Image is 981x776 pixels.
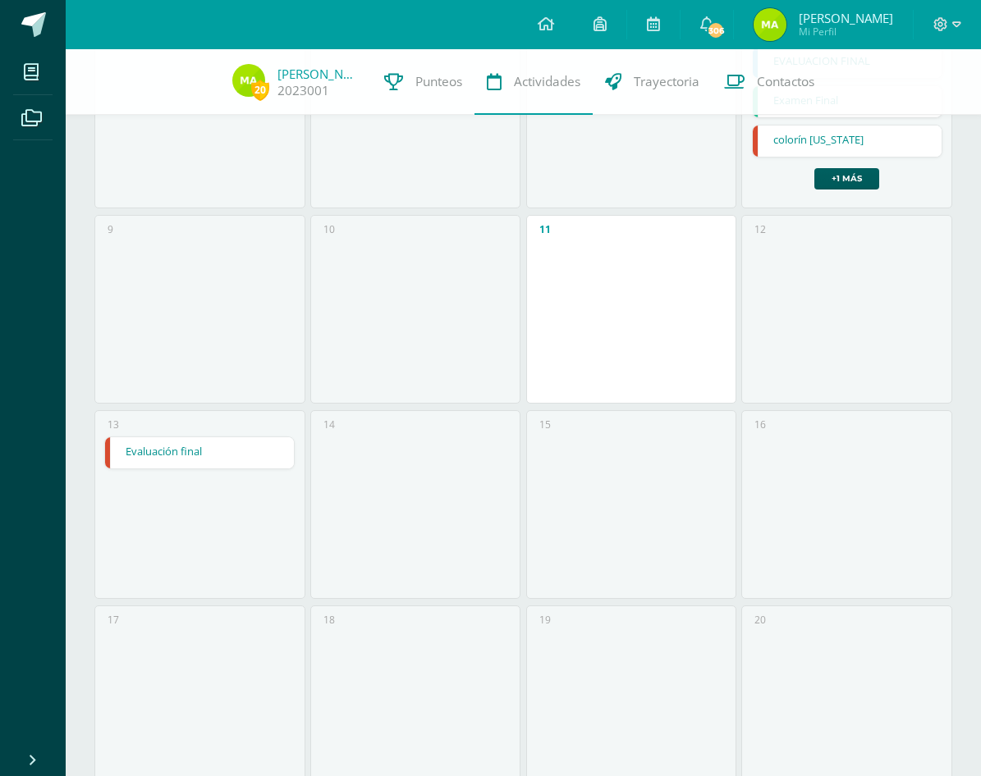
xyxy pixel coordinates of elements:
[474,49,593,115] a: Actividades
[539,613,551,627] div: 19
[323,613,335,627] div: 18
[799,25,893,39] span: Mi Perfil
[108,222,113,236] div: 9
[323,222,335,236] div: 10
[593,49,712,115] a: Trayectoria
[754,613,766,627] div: 20
[251,80,269,100] span: 20
[539,222,551,236] div: 11
[757,73,814,90] span: Contactos
[753,126,942,157] a: colorín [US_STATE]
[108,613,119,627] div: 17
[372,49,474,115] a: Punteos
[752,125,942,157] div: colorín colorado | Tarea
[712,49,827,115] a: Contactos
[799,10,893,26] span: [PERSON_NAME]
[707,21,725,39] span: 306
[754,222,766,236] div: 12
[634,73,699,90] span: Trayectoria
[232,64,265,97] img: ced6bf4655e53fb3caff2efade36f3af.png
[754,8,786,41] img: ced6bf4655e53fb3caff2efade36f3af.png
[323,418,335,431] div: 14
[277,82,329,99] a: 2023001
[105,437,294,468] a: Evaluación final
[108,418,119,431] div: 13
[415,73,462,90] span: Punteos
[754,418,766,431] div: 16
[277,66,360,82] a: [PERSON_NAME]
[539,418,551,431] div: 15
[104,436,295,469] div: Evaluación final | Examen
[514,73,580,90] span: Actividades
[814,168,879,189] a: +1 más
